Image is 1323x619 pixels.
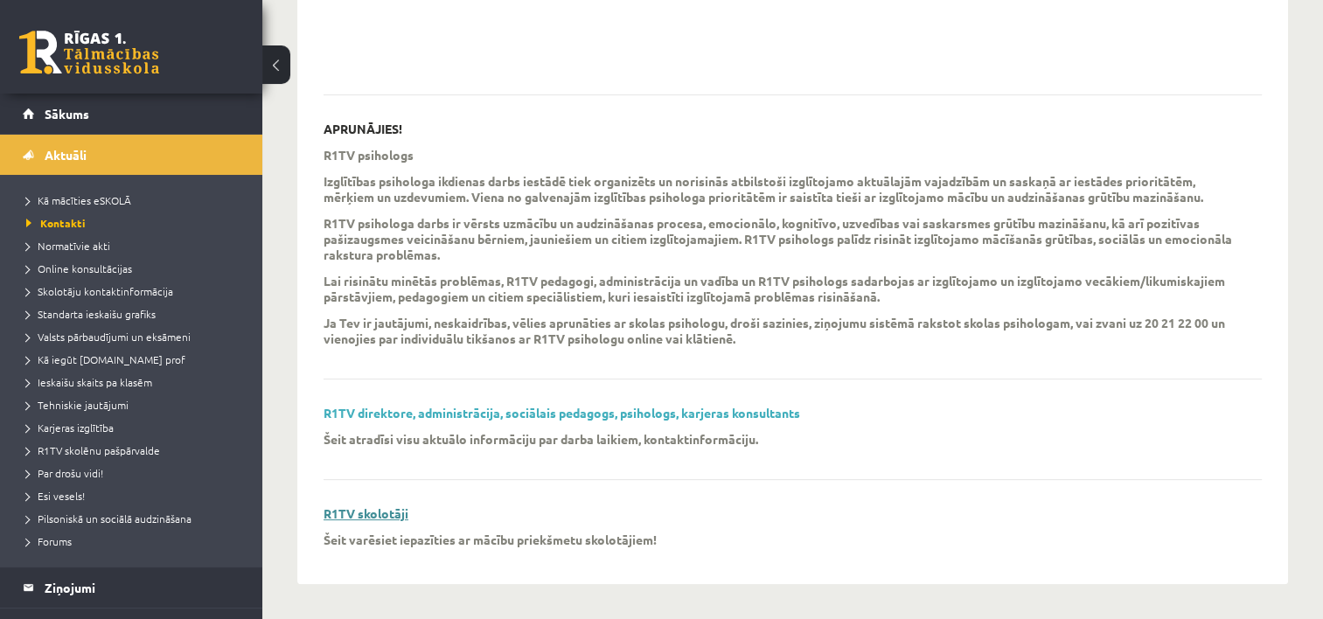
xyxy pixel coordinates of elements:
[26,397,245,413] a: Tehniskie jautājumi
[26,511,191,525] span: Pilsoniskā un sociālā audzināšana
[26,306,245,322] a: Standarta ieskaišu grafiks
[324,215,1236,262] p: R1TV psihologa darbs ir vērsts uz . R1TV psihologs palīdz risināt izglītojamo mācīšanās grūtības,...
[26,216,86,230] span: Kontakti
[324,273,1236,304] p: Lai risinātu minētās problēmas, R1TV pedagogi, administrācija un vadība un R1TV psihologs sadarbo...
[26,465,245,481] a: Par drošu vidi!
[26,420,245,435] a: Karjeras izglītība
[324,315,1225,346] b: Ja Tev ir jautājumi, neskaidrības, vēlies aprunāties ar skolas psihologu, droši sazinies, ziņojum...
[324,122,402,136] p: APRUNĀJIES!
[26,352,185,366] span: Kā iegūt [DOMAIN_NAME] prof
[23,567,240,608] a: Ziņojumi
[19,31,159,74] a: Rīgas 1. Tālmācības vidusskola
[26,215,245,231] a: Kontakti
[26,329,245,344] a: Valsts pārbaudījumi un eksāmeni
[26,421,114,435] span: Karjeras izglītība
[26,283,245,299] a: Skolotāju kontaktinformācija
[26,193,131,207] span: Kā mācīties eSKOLĀ
[324,405,800,421] a: R1TV direktore, administrācija, sociālais pedagogs, psihologs, karjeras konsultants
[26,533,245,549] a: Forums
[45,147,87,163] span: Aktuāli
[324,173,1236,205] p: Izglītības psihologa ikdienas darbs iestādē tiek organizēts un norisinās atbilstoši izglītojamo a...
[45,106,89,122] span: Sākums
[26,307,156,321] span: Standarta ieskaišu grafiks
[324,505,408,521] a: R1TV skolotāji
[26,238,245,254] a: Normatīvie akti
[26,466,103,480] span: Par drošu vidi!
[23,94,240,134] a: Sākums
[23,135,240,175] a: Aktuāli
[26,192,245,208] a: Kā mācīties eSKOLĀ
[26,351,245,367] a: Kā iegūt [DOMAIN_NAME] prof
[26,443,160,457] span: R1TV skolēnu pašpārvalde
[45,567,240,608] legend: Ziņojumi
[26,375,152,389] span: Ieskaišu skaits pa klasēm
[26,284,173,298] span: Skolotāju kontaktinformācija
[26,330,191,344] span: Valsts pārbaudījumi un eksāmeni
[324,532,657,547] p: Šeit varēsiet iepazīties ar mācību priekšmetu skolotājiem!
[324,431,758,447] p: Šeit atradīsi visu aktuālo informāciju par darba laikiem, kontaktinformāciju.
[26,442,245,458] a: R1TV skolēnu pašpārvalde
[324,215,1200,247] b: mācību un audzināšanas procesa, emocionālo, kognitīvo, uzvedības vai saskarsmes grūtību mazināšan...
[26,511,245,526] a: Pilsoniskā un sociālā audzināšana
[26,534,72,548] span: Forums
[26,488,245,504] a: Esi vesels!
[26,239,110,253] span: Normatīvie akti
[26,261,245,276] a: Online konsultācijas
[324,147,414,163] p: R1TV psihologs
[26,261,132,275] span: Online konsultācijas
[26,374,245,390] a: Ieskaišu skaits pa klasēm
[26,489,85,503] span: Esi vesels!
[26,398,129,412] span: Tehniskie jautājumi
